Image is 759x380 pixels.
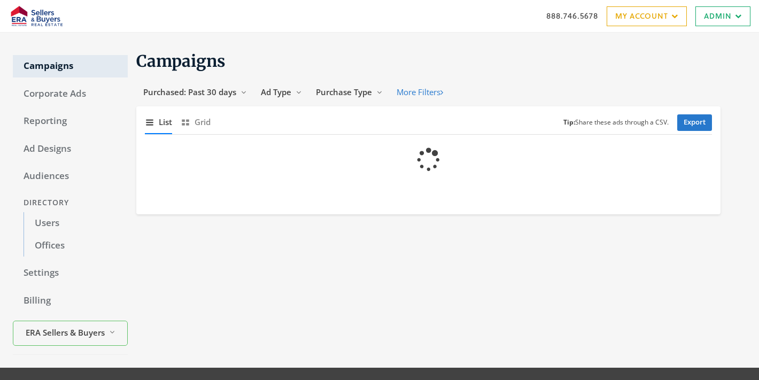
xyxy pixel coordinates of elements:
[136,51,226,71] span: Campaigns
[607,6,687,26] a: My Account
[143,87,236,97] span: Purchased: Past 30 days
[24,235,128,257] a: Offices
[13,290,128,312] a: Billing
[261,87,291,97] span: Ad Type
[145,111,172,134] button: List
[13,55,128,77] a: Campaigns
[563,118,669,128] small: Share these ads through a CSV.
[13,138,128,160] a: Ad Designs
[677,114,712,131] a: Export
[309,82,390,102] button: Purchase Type
[254,82,309,102] button: Ad Type
[13,262,128,284] a: Settings
[136,82,254,102] button: Purchased: Past 30 days
[24,212,128,235] a: Users
[195,116,211,128] span: Grid
[159,116,172,128] span: List
[563,118,575,127] b: Tip:
[695,6,750,26] a: Admin
[546,10,598,21] a: 888.746.5678
[13,83,128,105] a: Corporate Ads
[13,110,128,133] a: Reporting
[9,3,66,29] img: Adwerx
[390,82,450,102] button: More Filters
[13,193,128,213] div: Directory
[13,165,128,188] a: Audiences
[26,327,105,339] span: ERA Sellers & Buyers
[316,87,372,97] span: Purchase Type
[13,321,128,346] button: ERA Sellers & Buyers
[181,111,211,134] button: Grid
